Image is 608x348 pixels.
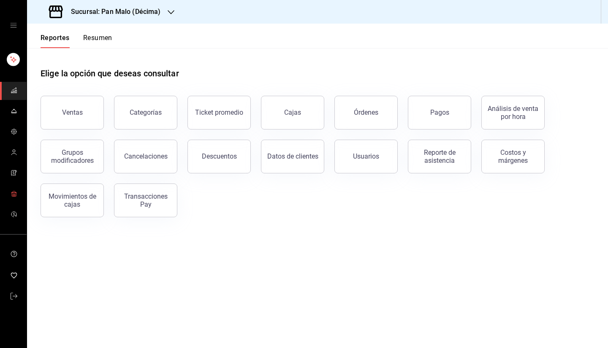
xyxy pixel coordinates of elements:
button: Categorías [114,96,177,129]
h3: Sucursal: Pan Malo (Décima) [64,7,161,17]
button: Órdenes [334,96,398,129]
div: Cancelaciones [124,152,168,160]
button: Grupos modificadores [41,140,104,173]
button: Reporte de asistencia [408,140,471,173]
div: Usuarios [353,152,379,160]
button: Análisis de venta por hora [481,96,545,129]
button: Pagos [408,96,471,129]
button: Ticket promedio [187,96,251,129]
button: Cajas [261,96,324,129]
button: Movimientos de cajas [41,183,104,217]
button: Resumen [83,34,112,48]
div: Datos de clientes [267,152,318,160]
button: Usuarios [334,140,398,173]
div: Análisis de venta por hora [487,105,539,121]
div: Descuentos [202,152,237,160]
div: navigation tabs [41,34,112,48]
button: Transacciones Pay [114,183,177,217]
div: Categorías [130,108,162,116]
div: Pagos [430,108,449,116]
div: Movimientos de cajas [46,192,98,208]
div: Transacciones Pay [119,192,172,208]
button: Descuentos [187,140,251,173]
button: Datos de clientes [261,140,324,173]
button: Reportes [41,34,70,48]
div: Órdenes [354,108,378,116]
button: Ventas [41,96,104,129]
button: Costos y márgenes [481,140,545,173]
div: Costos y márgenes [487,148,539,165]
h1: Elige la opción que deseas consultar [41,67,179,80]
div: Ventas [62,108,83,116]
button: open drawer [10,22,17,29]
div: Grupos modificadores [46,148,98,165]
div: Ticket promedio [195,108,243,116]
div: Reporte de asistencia [413,148,466,165]
div: Cajas [284,108,301,116]
button: Cancelaciones [114,140,177,173]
